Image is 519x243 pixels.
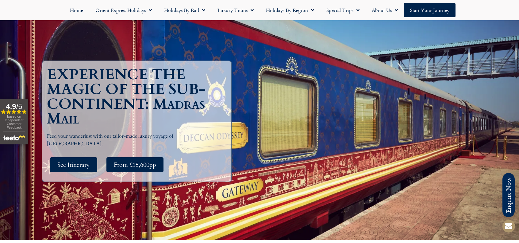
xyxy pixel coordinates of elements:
nav: Menu [3,3,516,17]
h1: EXPERIENCE THE MAGIC OF THE SUB-CONTINENT: Madras Mail [47,67,230,126]
a: Home [64,3,89,17]
a: Holidays by Region [260,3,320,17]
a: Start your Journey [404,3,456,17]
span: See Itinerary [57,161,90,169]
a: Luxury Trains [211,3,260,17]
a: See Itinerary [50,157,97,172]
a: About Us [366,3,404,17]
a: Special Trips [320,3,366,17]
a: Holidays by Rail [158,3,211,17]
a: Orient Express Holidays [89,3,158,17]
a: From £15,600pp [106,157,163,172]
p: Feed your wanderlust with our tailor-made luxury voyage of [GEOGRAPHIC_DATA]. [47,132,230,148]
span: From £15,600pp [114,161,156,169]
